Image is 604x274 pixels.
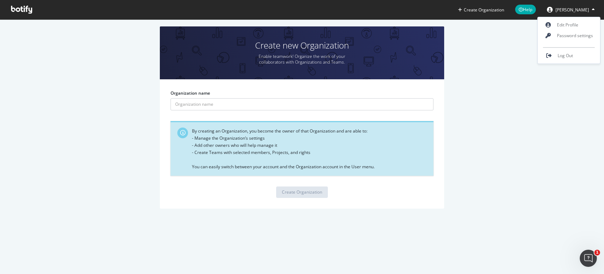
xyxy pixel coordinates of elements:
[192,128,428,170] div: By creating an Organization, you become the owner of that Organization and are able to: - Manage ...
[276,186,328,198] button: Create Organization
[160,41,444,50] h1: Create new Organization
[558,53,573,59] span: Log Out
[515,5,536,14] span: Help
[171,98,433,110] input: Organization name
[538,30,600,41] a: Password settings
[594,250,600,255] span: 1
[171,90,210,96] label: Organization name
[282,189,322,195] div: Create Organization
[538,50,600,61] a: Log Out
[541,4,600,15] button: [PERSON_NAME]
[555,7,589,13] span: Sylvia Huang
[458,6,504,13] button: Create Organization
[580,250,597,267] iframe: Intercom live chat
[249,54,356,65] p: Enable teamwork! Organize the work of your collaborators with Organizations and Teams.
[538,20,600,30] a: Edit Profile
